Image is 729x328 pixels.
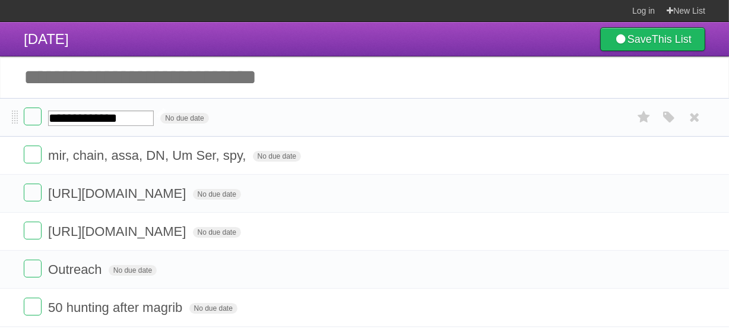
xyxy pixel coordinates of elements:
[48,224,189,239] span: [URL][DOMAIN_NAME]
[48,148,249,163] span: mir, chain, assa, DN, Um Ser, spy,
[24,184,42,201] label: Done
[633,108,655,127] label: Star task
[48,186,189,201] span: [URL][DOMAIN_NAME]
[253,151,301,162] span: No due date
[24,108,42,125] label: Done
[48,262,105,277] span: Outreach
[652,33,692,45] b: This List
[189,303,237,314] span: No due date
[24,222,42,239] label: Done
[48,300,185,315] span: 50 hunting after magrib
[24,260,42,277] label: Done
[24,146,42,163] label: Done
[24,298,42,316] label: Done
[109,265,157,276] span: No due date
[193,189,241,200] span: No due date
[24,31,69,47] span: [DATE]
[600,27,705,51] a: SaveThis List
[160,113,208,124] span: No due date
[193,227,241,238] span: No due date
